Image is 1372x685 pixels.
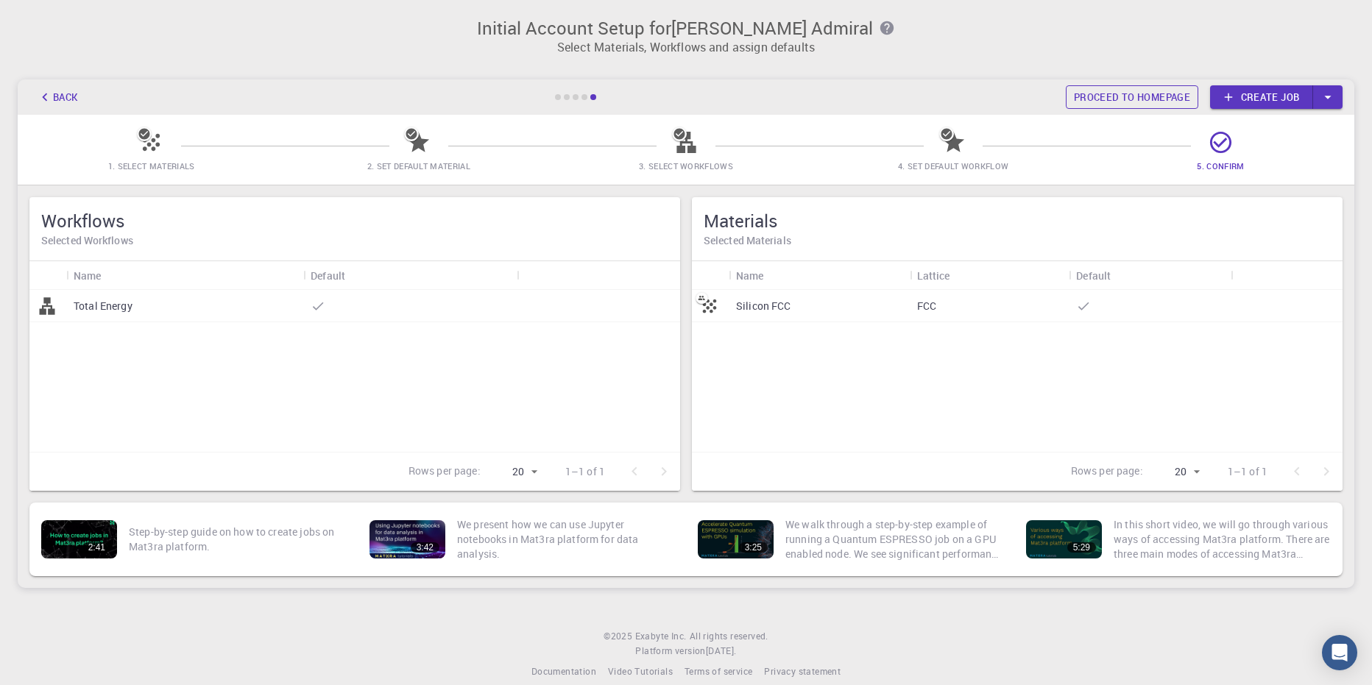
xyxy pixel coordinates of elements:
span: Terms of service [685,665,752,677]
h6: Selected Workflows [41,233,668,249]
p: Total Energy [74,299,132,313]
button: Sort [950,263,974,287]
button: Sort [764,263,788,287]
p: 1–1 of 1 [565,464,605,479]
span: 1. Select Materials [108,160,195,171]
div: Icon [29,261,66,290]
div: Default [1076,261,1111,290]
a: 2:41Step-by-step guide on how to create jobs on Mat3ra platform. [35,508,352,570]
div: Open Intercom Messenger [1322,635,1357,670]
div: Default [303,261,517,290]
a: 5:29In this short video, we will go through various ways of accessing Mat3ra platform. There are ... [1020,508,1337,570]
a: Proceed to homepage [1066,85,1198,109]
p: We present how we can use Jupyter notebooks in Mat3ra platform for data analysis. [457,517,674,561]
span: All rights reserved. [690,629,768,644]
h3: Initial Account Setup for [PERSON_NAME] Admiral [26,18,1346,38]
span: 3. Select Workflows [639,160,733,171]
a: Create job [1210,85,1313,109]
a: Video Tutorials [608,664,673,679]
a: Exabyte Inc. [635,629,687,644]
div: Name [729,261,910,290]
p: Rows per page: [1071,464,1143,480]
span: © 2025 [604,629,634,644]
span: 4. Set Default Workflow [898,160,1008,171]
a: 3:25We walk through a step-by-step example of running a Quantum ESPRESSO job on a GPU enabled nod... [692,508,1008,570]
h5: Workflows [41,209,668,233]
a: 3:42We present how we can use Jupyter notebooks in Mat3ra platform for data analysis. [364,508,680,570]
div: 2:41 [82,542,111,553]
span: 5. Confirm [1197,160,1244,171]
div: Lattice [910,261,1069,290]
span: Support [31,10,84,24]
button: Back [29,85,85,109]
span: Documentation [531,665,596,677]
div: Default [1069,261,1231,290]
div: Name [66,261,303,290]
p: FCC [917,299,936,313]
p: Silicon FCC [736,299,791,313]
a: Privacy statement [764,664,841,679]
span: Video Tutorials [608,665,673,677]
button: Sort [1111,263,1134,287]
div: 3:25 [739,542,768,553]
div: 3:42 [411,542,439,553]
p: 1–1 of 1 [1228,464,1267,479]
p: Rows per page: [409,464,481,480]
div: Lattice [917,261,950,290]
div: Name [736,261,764,290]
p: In this short video, we will go through various ways of accessing Mat3ra platform. There are thre... [1114,517,1331,561]
div: 20 [487,461,542,483]
div: 20 [1149,461,1204,483]
span: Privacy statement [764,665,841,677]
p: Step-by-step guide on how to create jobs on Mat3ra platform. [129,525,346,554]
div: 5:29 [1067,542,1096,553]
p: We walk through a step-by-step example of running a Quantum ESPRESSO job on a GPU enabled node. W... [785,517,1003,561]
span: Exabyte Inc. [635,630,687,642]
a: Documentation [531,664,596,679]
span: Platform version [635,644,705,659]
p: Select Materials, Workflows and assign defaults [26,38,1346,56]
div: Default [311,261,345,290]
h5: Materials [704,209,1331,233]
button: Sort [345,263,369,287]
div: Name [74,261,102,290]
span: [DATE] . [706,645,737,656]
h6: Selected Materials [704,233,1331,249]
div: Icon [692,261,729,290]
a: Terms of service [685,664,752,679]
a: [DATE]. [706,644,737,659]
span: 2. Set Default Material [367,160,470,171]
button: Sort [102,263,125,287]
